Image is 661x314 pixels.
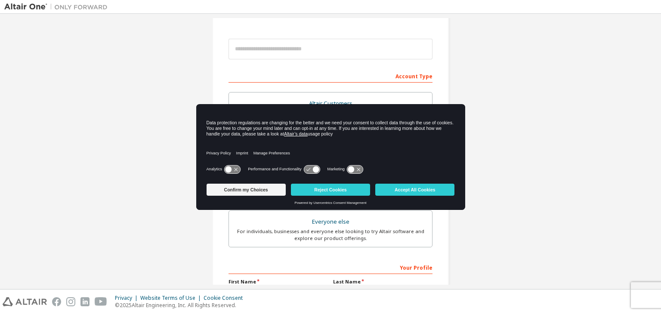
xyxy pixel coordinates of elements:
div: Website Terms of Use [140,295,204,302]
p: © 2025 Altair Engineering, Inc. All Rights Reserved. [115,302,248,309]
div: Altair Customers [234,98,427,110]
img: linkedin.svg [80,297,90,306]
img: instagram.svg [66,297,75,306]
div: Your Profile [229,260,432,274]
div: Account Type [229,69,432,83]
label: First Name [229,278,328,285]
img: Altair One [4,3,112,11]
img: youtube.svg [95,297,107,306]
div: Everyone else [234,216,427,228]
img: facebook.svg [52,297,61,306]
div: For individuals, businesses and everyone else looking to try Altair software and explore our prod... [234,228,427,242]
div: Cookie Consent [204,295,248,302]
div: Privacy [115,295,140,302]
img: altair_logo.svg [3,297,47,306]
label: Last Name [333,278,432,285]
